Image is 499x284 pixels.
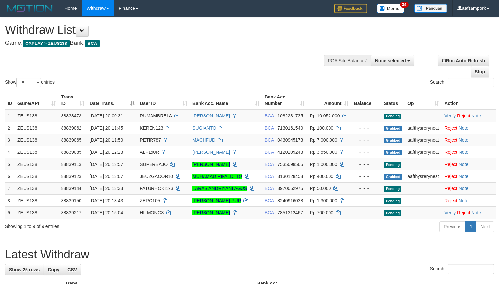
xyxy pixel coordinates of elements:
[384,174,402,180] span: Grabbed
[90,125,123,131] span: [DATE] 20:11:45
[140,210,164,215] span: HILMONG3
[310,137,337,143] span: Rp 7.000.000
[310,210,333,215] span: Rp 700.000
[5,78,55,87] label: Show entries
[137,91,190,110] th: User ID: activate to sort column ascending
[310,162,337,167] span: Rp 1.000.000
[465,221,476,232] a: 1
[5,182,15,194] td: 7
[354,149,379,155] div: - - -
[140,150,159,155] span: ALF150R
[190,91,262,110] th: Bank Acc. Name: activate to sort column ascending
[192,198,241,203] a: [PERSON_NAME] PUR
[405,122,442,134] td: aafthysreryneat
[430,78,494,87] label: Search:
[384,126,402,131] span: Grabbed
[354,161,379,168] div: - - -
[384,186,401,192] span: Pending
[459,137,469,143] a: Note
[324,55,371,66] div: PGA Site Balance /
[400,2,409,8] span: 34
[5,264,44,275] a: Show 25 rows
[384,138,402,143] span: Grabbed
[15,146,59,158] td: ZEUS138
[90,174,123,179] span: [DATE] 20:13:07
[90,198,123,203] span: [DATE] 20:13:43
[15,206,59,219] td: ZEUS138
[5,206,15,219] td: 9
[15,122,59,134] td: ZEUS138
[442,194,496,206] td: ·
[5,40,326,46] h4: Game: Bank:
[140,198,160,203] span: ZERO105
[459,174,469,179] a: Note
[5,194,15,206] td: 8
[459,125,469,131] a: Note
[265,174,274,179] span: BCA
[457,210,470,215] a: Reject
[192,174,242,179] a: MUHAMAD RIFALDI TO
[442,110,496,122] td: · ·
[405,91,442,110] th: Op: activate to sort column ascending
[384,198,401,204] span: Pending
[61,186,81,191] span: 88839144
[61,125,81,131] span: 88839062
[277,174,303,179] span: Copy 3130128458 to clipboard
[140,174,173,179] span: JEUZGACOR10
[472,113,481,118] a: Note
[354,197,379,204] div: - - -
[442,91,496,110] th: Action
[15,158,59,170] td: ZEUS138
[265,137,274,143] span: BCA
[265,198,274,203] span: BCA
[265,113,274,118] span: BCA
[61,113,81,118] span: 88838473
[371,55,414,66] button: None selected
[265,186,274,191] span: BCA
[265,162,274,167] span: BCA
[16,78,41,87] select: Showentries
[430,264,494,274] label: Search:
[442,182,496,194] td: ·
[5,221,203,230] div: Showing 1 to 9 of 9 entries
[354,185,379,192] div: - - -
[448,264,494,274] input: Search:
[438,55,489,66] a: Run Auto-Refresh
[90,162,123,167] span: [DATE] 20:12:57
[448,78,494,87] input: Search:
[90,137,123,143] span: [DATE] 20:11:50
[444,125,457,131] a: Reject
[15,194,59,206] td: ZEUS138
[192,137,215,143] a: MACHFUD
[61,210,81,215] span: 88839217
[277,150,303,155] span: Copy 4120209243 to clipboard
[192,125,216,131] a: SUGIANTO
[354,113,379,119] div: - - -
[405,134,442,146] td: aafthysreryneat
[444,113,456,118] a: Verify
[5,91,15,110] th: ID
[277,210,303,215] span: Copy 7851312467 to clipboard
[140,186,173,191] span: FATURHOKI123
[310,150,337,155] span: Rp 3.550.000
[192,162,230,167] a: [PERSON_NAME]
[472,210,481,215] a: Note
[476,221,494,232] a: Next
[310,198,337,203] span: Rp 1.300.000
[48,267,59,272] span: Copy
[384,114,401,119] span: Pending
[5,248,494,261] h1: Latest Withdraw
[140,137,161,143] span: PETIR787
[44,264,63,275] a: Copy
[277,113,303,118] span: Copy 1082231735 to clipboard
[307,91,351,110] th: Amount: activate to sort column ascending
[265,210,274,215] span: BCA
[377,4,404,13] img: Button%20Memo.svg
[262,91,307,110] th: Bank Acc. Number: activate to sort column ascending
[87,91,137,110] th: Date Trans.: activate to sort column descending
[140,125,163,131] span: KEREN123
[444,198,457,203] a: Reject
[414,4,447,13] img: panduan.png
[444,137,457,143] a: Reject
[277,186,303,191] span: Copy 3970052975 to clipboard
